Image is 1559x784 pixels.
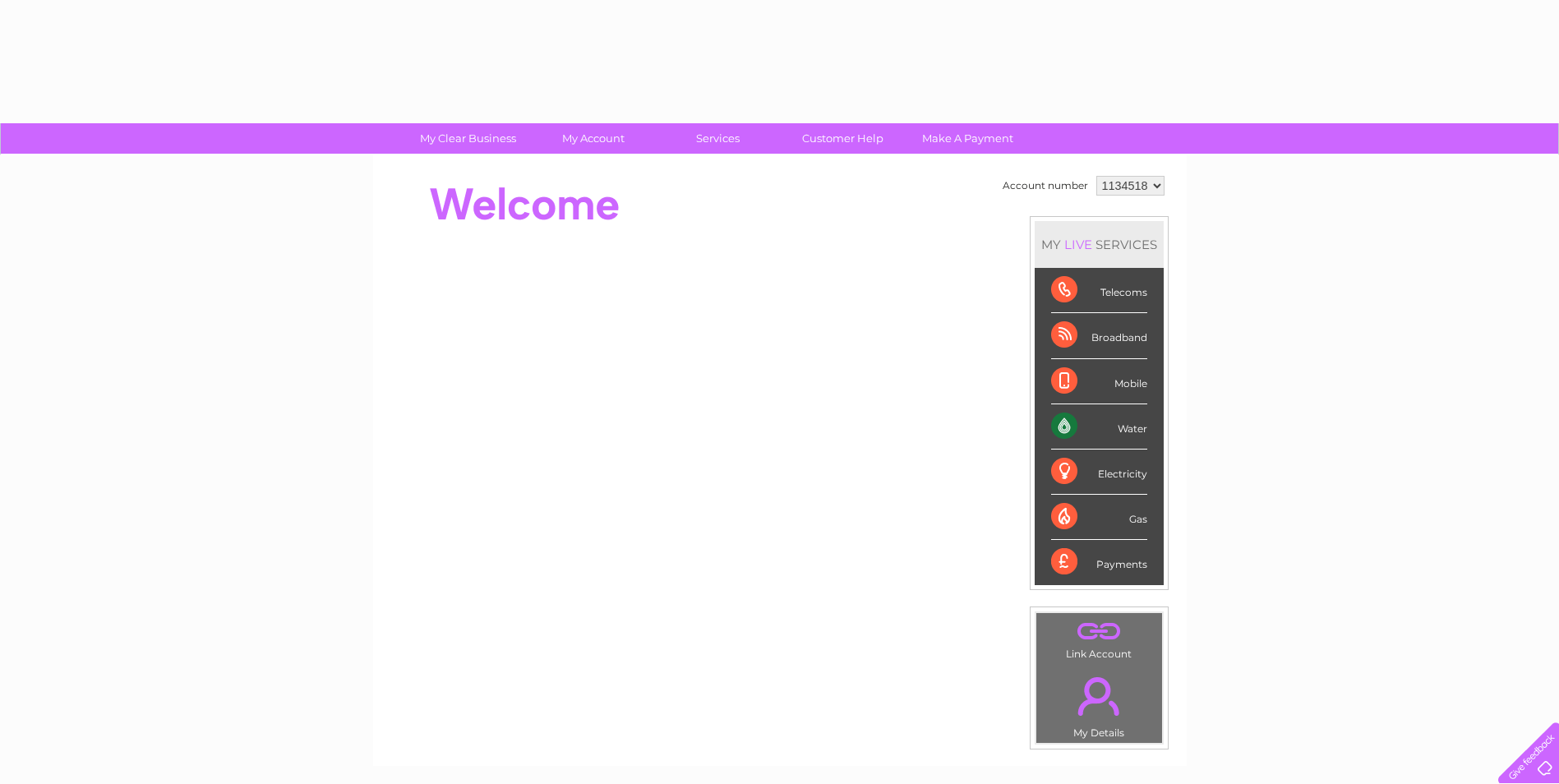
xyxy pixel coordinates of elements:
div: Payments [1051,540,1147,584]
div: Gas [1051,495,1147,540]
a: My Account [525,123,661,154]
a: . [1040,617,1158,646]
div: MY SERVICES [1035,221,1164,268]
div: Water [1051,404,1147,450]
div: LIVE [1061,237,1095,252]
a: Customer Help [775,123,911,154]
td: Link Account [1035,612,1163,664]
div: Electricity [1051,450,1147,495]
div: Broadband [1051,313,1147,358]
td: My Details [1035,663,1163,744]
a: Make A Payment [900,123,1035,154]
a: My Clear Business [400,123,536,154]
td: Account number [999,172,1092,200]
a: . [1040,667,1158,725]
div: Mobile [1051,359,1147,404]
div: Telecoms [1051,268,1147,313]
a: Services [650,123,786,154]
